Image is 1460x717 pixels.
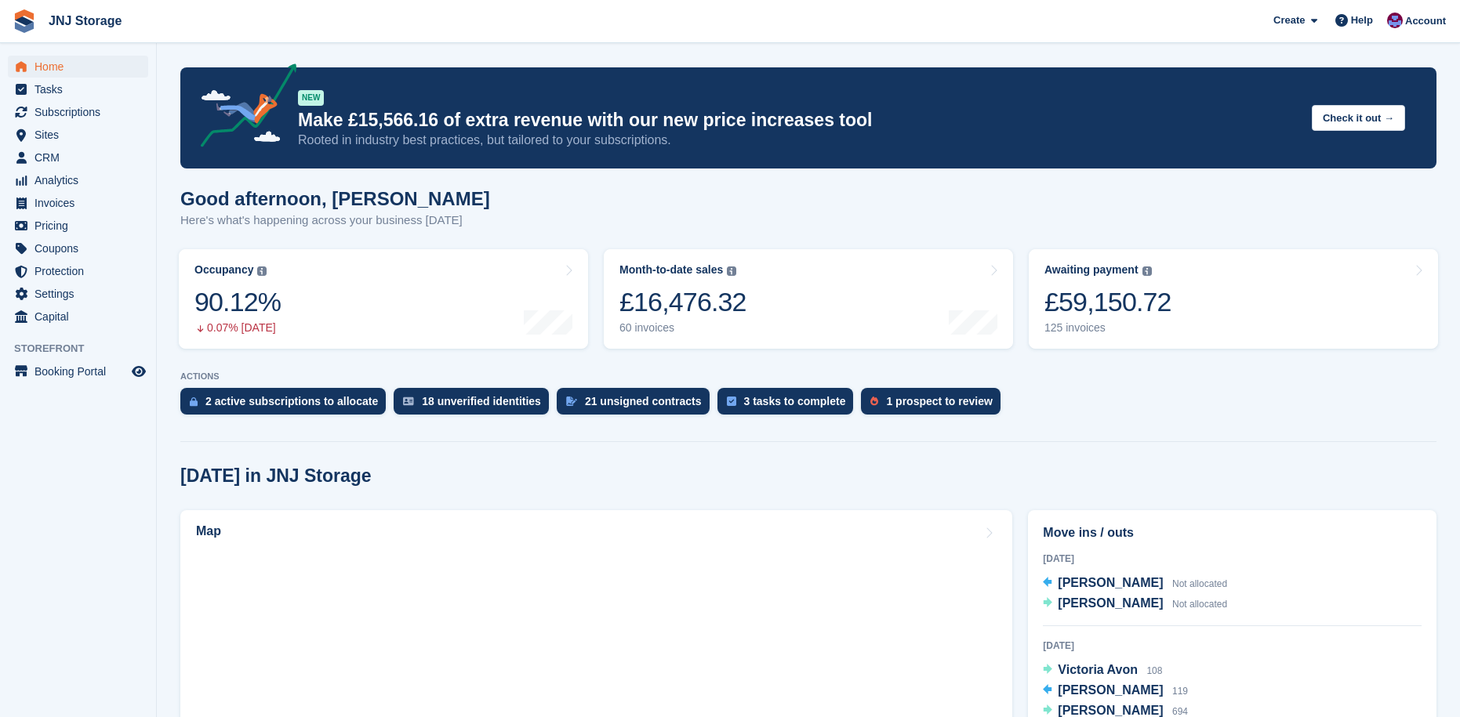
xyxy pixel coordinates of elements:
img: icon-info-grey-7440780725fd019a000dd9b08b2336e03edf1995a4989e88bcd33f0948082b44.svg [257,266,267,276]
div: 1 prospect to review [886,395,992,407]
div: 18 unverified identities [422,395,541,407]
img: stora-icon-8386f47178a22dfd0bd8f6a31ec36ba5ce8667c1dd55bd0f319d3a0aa187defe.svg [13,9,36,33]
div: £16,476.32 [619,286,746,318]
span: Analytics [35,169,129,191]
span: Tasks [35,78,129,100]
img: task-75834270c22a3079a89374b754ae025e5fb1db73e45f91037f5363f120a921f8.svg [727,397,736,406]
span: Not allocated [1172,599,1227,610]
a: 1 prospect to review [861,388,1008,422]
span: Storefront [14,341,156,357]
div: 3 tasks to complete [744,395,846,407]
p: Make £15,566.16 of extra revenue with our new price increases tool [298,109,1299,132]
a: menu [8,360,148,382]
span: [PERSON_NAME] [1058,704,1163,717]
a: menu [8,101,148,123]
button: Check it out → [1312,105,1405,131]
a: menu [8,147,148,168]
img: verify_identity-adf6edd0f0f0b5bbfe63781bf79b02c33cf7c696d77639b501bdc392416b5a36.svg [403,397,414,406]
span: Invoices [35,192,129,214]
div: £59,150.72 [1044,286,1171,318]
img: Jonathan Scrase [1387,13,1403,28]
p: Here's what's happening across your business [DATE] [180,212,490,230]
a: menu [8,237,148,259]
span: Pricing [35,215,129,237]
div: 125 invoices [1044,321,1171,335]
div: 60 invoices [619,321,746,335]
span: CRM [35,147,129,168]
p: ACTIONS [180,371,1436,382]
span: Subscriptions [35,101,129,123]
div: 90.12% [194,286,281,318]
a: [PERSON_NAME] Not allocated [1043,574,1227,594]
a: menu [8,283,148,305]
span: Not allocated [1172,578,1227,589]
a: Awaiting payment £59,150.72 125 invoices [1029,249,1438,349]
span: Account [1405,13,1446,29]
span: [PERSON_NAME] [1058,683,1163,697]
div: Occupancy [194,263,253,277]
h2: Map [196,524,221,538]
a: menu [8,56,148,78]
a: 18 unverified identities [394,388,557,422]
div: NEW [298,90,324,106]
span: 119 [1172,686,1188,697]
div: 21 unsigned contracts [585,395,702,407]
a: menu [8,192,148,214]
span: 694 [1172,706,1188,717]
a: Victoria Avon 108 [1043,661,1162,681]
h2: Move ins / outs [1043,523,1422,542]
a: 2 active subscriptions to allocate [180,388,394,422]
span: Create [1273,13,1305,28]
a: menu [8,306,148,328]
a: [PERSON_NAME] 119 [1043,681,1188,701]
a: Month-to-date sales £16,476.32 60 invoices [604,249,1013,349]
p: Rooted in industry best practices, but tailored to your subscriptions. [298,132,1299,149]
span: Help [1351,13,1373,28]
img: contract_signature_icon-13c848040528278c33f63329250d36e43548de30e8caae1d1a13099fd9432cc5.svg [566,397,577,406]
div: [DATE] [1043,552,1422,566]
a: JNJ Storage [42,8,128,34]
span: [PERSON_NAME] [1058,596,1163,610]
span: Booking Portal [35,360,129,382]
h2: [DATE] in JNJ Storage [180,465,372,487]
a: menu [8,169,148,191]
span: Coupons [35,237,129,259]
span: [PERSON_NAME] [1058,576,1163,589]
a: 21 unsigned contracts [557,388,717,422]
a: menu [8,260,148,282]
a: menu [8,78,148,100]
span: Protection [35,260,129,282]
div: [DATE] [1043,639,1422,653]
div: Month-to-date sales [619,263,723,277]
h1: Good afternoon, [PERSON_NAME] [180,188,490,209]
span: Capital [35,306,129,328]
a: [PERSON_NAME] Not allocated [1043,594,1227,614]
span: 108 [1146,665,1162,676]
img: icon-info-grey-7440780725fd019a000dd9b08b2336e03edf1995a4989e88bcd33f0948082b44.svg [727,266,736,276]
a: menu [8,215,148,237]
div: 2 active subscriptions to allocate [205,395,378,407]
img: active_subscription_to_allocate_icon-d502201f5373d7db506a760aba3b589e785aa758c864c3986d89f69b8ff3... [190,397,198,407]
div: 0.07% [DATE] [194,321,281,335]
img: price-adjustments-announcement-icon-8257ccfd72463d97f412b2fc003d46551f7dbcb40ab6d574587a9cd5c0d94... [187,63,297,153]
a: Preview store [129,362,148,381]
img: icon-info-grey-7440780725fd019a000dd9b08b2336e03edf1995a4989e88bcd33f0948082b44.svg [1142,266,1152,276]
span: Settings [35,283,129,305]
a: 3 tasks to complete [717,388,862,422]
span: Victoria Avon [1058,663,1138,676]
a: menu [8,124,148,146]
img: prospect-51fa495bee0391a8d652442698ab0144808aea92771e9ea1ae160a38d050c398.svg [870,397,878,406]
span: Home [35,56,129,78]
a: Occupancy 90.12% 0.07% [DATE] [179,249,588,349]
div: Awaiting payment [1044,263,1139,277]
span: Sites [35,124,129,146]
